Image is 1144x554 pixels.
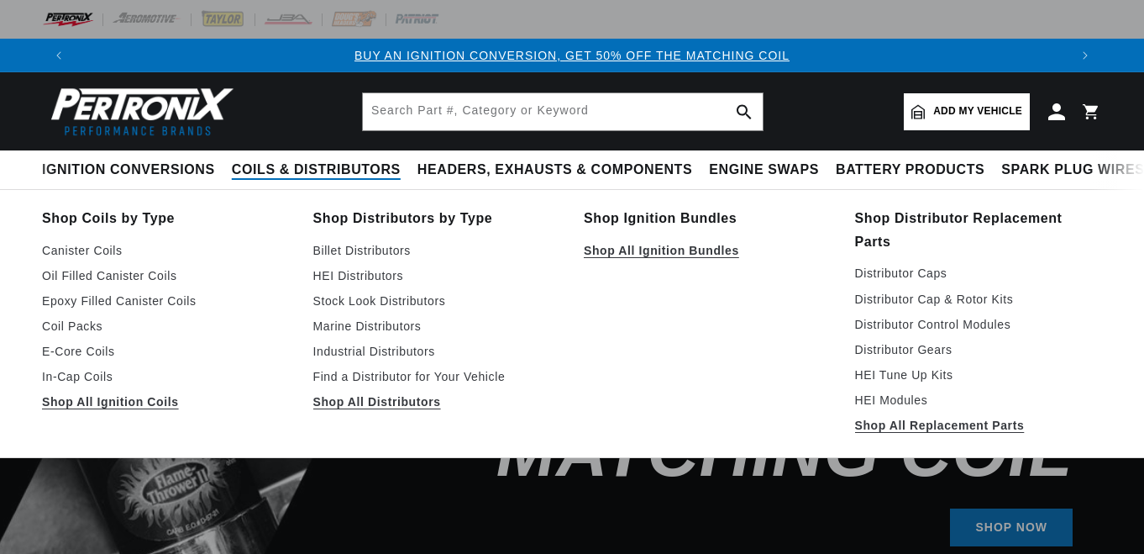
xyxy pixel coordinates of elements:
[855,340,1103,360] a: Distributor Gears
[42,316,290,336] a: Coil Packs
[1001,161,1144,179] span: Spark Plug Wires
[855,390,1103,410] a: HEI Modules
[42,266,290,286] a: Oil Filled Canister Coils
[313,341,561,361] a: Industrial Distributors
[223,150,409,190] summary: Coils & Distributors
[417,161,692,179] span: Headers, Exhausts & Components
[313,207,561,230] a: Shop Distributors by Type
[836,161,984,179] span: Battery Products
[42,240,290,261] a: Canister Coils
[313,240,561,261] a: Billet Distributors
[855,207,1103,253] a: Shop Distributor Replacement Parts
[584,207,832,230] a: Shop Ignition Bundles
[904,93,1030,130] a: Add my vehicle
[726,93,763,130] button: search button
[827,150,993,190] summary: Battery Products
[42,367,290,387] a: In-Cap Coils
[855,289,1103,309] a: Distributor Cap & Rotor Kits
[855,314,1103,335] a: Distributor Control Modules
[584,240,832,261] a: Shop All Ignition Bundles
[42,207,290,230] a: Shop Coils by Type
[950,509,1073,546] a: SHOP NOW
[76,46,1068,65] div: Announcement
[313,392,561,412] a: Shop All Distributors
[42,161,215,179] span: Ignition Conversions
[363,93,763,130] input: Search Part #, Category or Keyword
[855,415,1103,435] a: Shop All Replacement Parts
[1068,39,1102,72] button: Translation missing: en.sections.announcements.next_announcement
[42,39,76,72] button: Translation missing: en.sections.announcements.previous_announcement
[42,392,290,412] a: Shop All Ignition Coils
[354,239,1073,482] h2: Buy an Ignition Conversion, Get 50% off the Matching Coil
[42,82,235,140] img: Pertronix
[313,266,561,286] a: HEI Distributors
[855,365,1103,385] a: HEI Tune Up Kits
[701,150,827,190] summary: Engine Swaps
[42,341,290,361] a: E-Core Coils
[313,316,561,336] a: Marine Distributors
[42,150,223,190] summary: Ignition Conversions
[313,367,561,387] a: Find a Distributor for Your Vehicle
[354,49,790,62] a: BUY AN IGNITION CONVERSION, GET 50% OFF THE MATCHING COIL
[42,291,290,311] a: Epoxy Filled Canister Coils
[313,291,561,311] a: Stock Look Distributors
[855,263,1103,283] a: Distributor Caps
[933,103,1022,119] span: Add my vehicle
[409,150,701,190] summary: Headers, Exhausts & Components
[232,161,401,179] span: Coils & Distributors
[76,46,1068,65] div: 1 of 3
[709,161,819,179] span: Engine Swaps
